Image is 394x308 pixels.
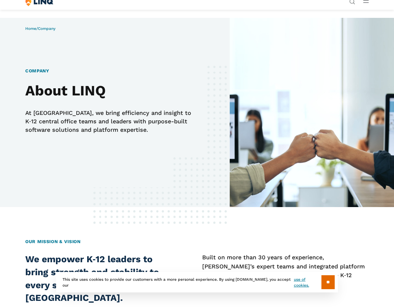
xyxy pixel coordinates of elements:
[38,26,55,31] span: Company
[25,26,55,31] span: /
[56,272,338,292] div: This site uses cookies to provide our customers with a more personal experience. By using [DOMAIN...
[25,253,162,304] h2: We empower K‑12 leaders to bring strength and stability to every school in [GEOGRAPHIC_DATA].
[25,109,205,134] p: At [GEOGRAPHIC_DATA], we bring efficiency and insight to K‑12 central office teams and leaders wi...
[25,238,369,245] h2: Our Mission & Vision
[25,82,205,99] h2: About LINQ
[230,18,394,207] img: About Banner
[25,26,36,31] a: Home
[25,68,205,74] h1: Company
[202,253,369,288] p: Built on more than 30 years of experience, [PERSON_NAME]’s expert teams and integrated platform m...
[294,277,321,288] a: use of cookies.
